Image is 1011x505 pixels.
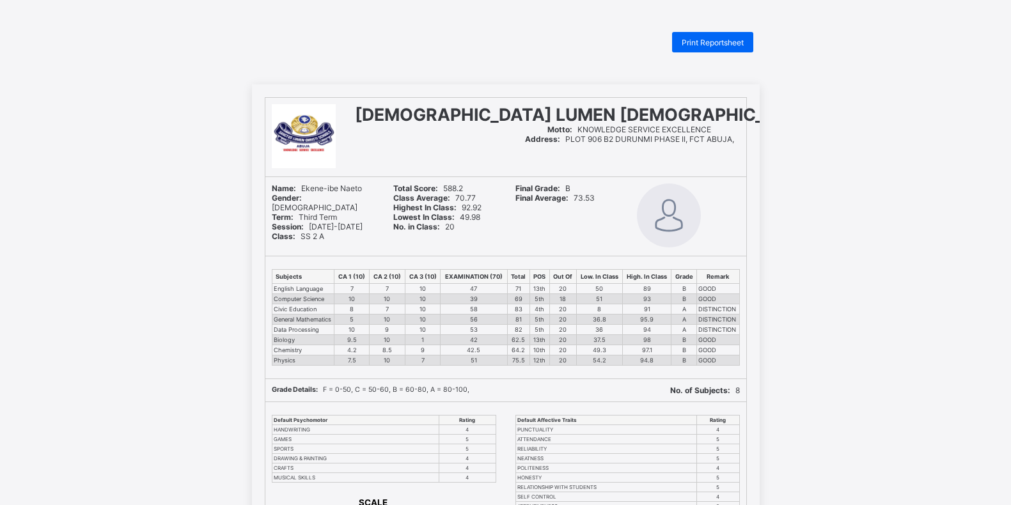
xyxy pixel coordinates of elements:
[549,294,576,304] td: 18
[272,294,334,304] td: Computer Science
[272,454,439,463] td: DRAWING & PAINTING
[272,222,363,231] span: [DATE]-[DATE]
[439,444,496,454] td: 5
[525,134,560,144] b: Address:
[334,335,370,345] td: 9.5
[272,231,295,241] b: Class:
[697,294,739,304] td: GOOD
[272,284,334,294] td: English Language
[272,212,337,222] span: Third Term
[576,270,622,284] th: Low. In Class
[507,294,529,304] td: 69
[549,325,576,335] td: 20
[515,463,697,473] td: POLITENESS
[441,355,507,366] td: 51
[370,315,405,325] td: 10
[671,345,697,355] td: B
[272,444,439,454] td: SPORTS
[622,270,671,284] th: High. In Class
[547,125,572,134] b: Motto:
[671,284,697,294] td: B
[393,193,450,203] b: Class Average:
[272,222,304,231] b: Session:
[439,454,496,463] td: 4
[507,355,529,366] td: 75.5
[441,294,507,304] td: 39
[393,203,482,212] span: 92.92
[439,425,496,435] td: 4
[405,294,441,304] td: 10
[525,134,734,144] span: PLOT 906 B2 DURUNMI PHASE II, FCT ABUJA,
[671,270,697,284] th: Grade
[405,270,441,284] th: CA 3 (10)
[272,385,469,394] span: F = 0-50, C = 50-60, B = 60-80, A = 80-100,
[697,425,739,435] td: 4
[439,416,496,425] th: Rating
[697,270,739,284] th: Remark
[515,435,697,444] td: ATTENDANCE
[515,492,697,502] td: SELF CONTROL
[393,222,455,231] span: 20
[405,345,441,355] td: 9
[576,345,622,355] td: 49.3
[515,425,697,435] td: PUNCTUALITY
[529,345,549,355] td: 10th
[405,325,441,335] td: 10
[671,325,697,335] td: A
[515,473,697,483] td: HONESTY
[370,325,405,335] td: 9
[697,463,739,473] td: 4
[272,463,439,473] td: CRAFTS
[370,284,405,294] td: 7
[439,473,496,483] td: 4
[515,444,697,454] td: RELIABILITY
[507,315,529,325] td: 81
[441,284,507,294] td: 47
[697,284,739,294] td: GOOD
[370,270,405,284] th: CA 2 (10)
[549,315,576,325] td: 20
[441,315,507,325] td: 56
[576,335,622,345] td: 37.5
[393,212,455,222] b: Lowest In Class:
[549,284,576,294] td: 20
[515,483,697,492] td: RELATIONSHIP WITH STUDENTS
[370,304,405,315] td: 7
[547,125,711,134] span: KNOWLEDGE SERVICE EXCELLENCE
[529,270,549,284] th: POS
[697,355,739,366] td: GOOD
[622,304,671,315] td: 91
[272,325,334,335] td: Data Processing
[334,355,370,366] td: 7.5
[697,454,739,463] td: 5
[441,270,507,284] th: EXAMINATION (70)
[334,294,370,304] td: 10
[622,284,671,294] td: 89
[507,325,529,335] td: 82
[682,38,744,47] span: Print Reportsheet
[697,335,739,345] td: GOOD
[272,425,439,435] td: HANDWRITING
[576,284,622,294] td: 50
[670,385,740,395] span: 8
[697,492,739,502] td: 4
[355,104,904,125] span: [DEMOGRAPHIC_DATA] LUMEN [DEMOGRAPHIC_DATA] SCHOOLS
[370,345,405,355] td: 8.5
[272,416,439,425] th: Default Psychomotor
[272,335,334,345] td: Biology
[670,385,730,395] b: No. of Subjects:
[334,304,370,315] td: 8
[515,193,568,203] b: Final Average:
[334,284,370,294] td: 7
[697,444,739,454] td: 5
[507,304,529,315] td: 83
[439,463,496,473] td: 4
[405,315,441,325] td: 10
[529,315,549,325] td: 5th
[515,416,697,425] th: Default Affective Traits
[622,355,671,366] td: 94.8
[671,315,697,325] td: A
[697,315,739,325] td: DISTINCTION
[393,183,438,193] b: Total Score:
[393,222,440,231] b: No. in Class:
